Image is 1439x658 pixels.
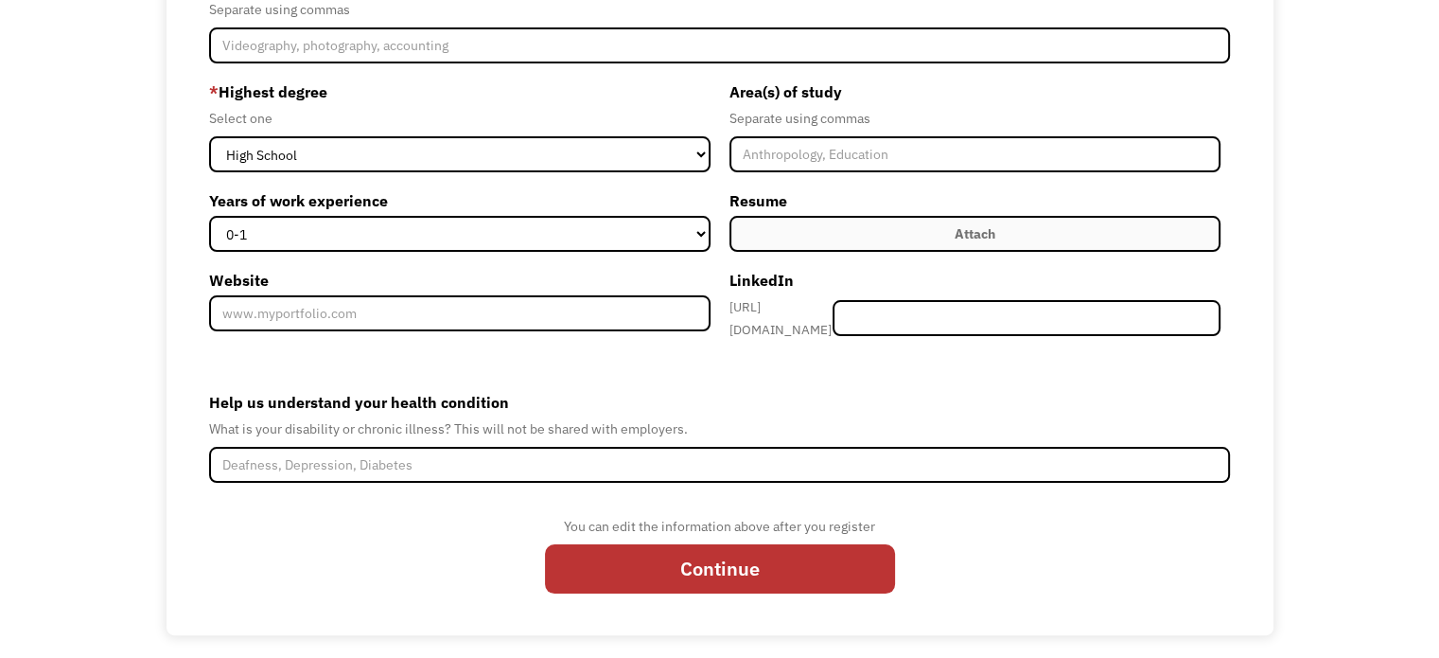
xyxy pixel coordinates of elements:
label: Website [209,265,710,295]
label: Area(s) of study [729,77,1220,107]
label: Attach [729,216,1220,252]
input: www.myportfolio.com [209,295,710,331]
input: Deafness, Depression, Diabetes [209,447,1230,483]
label: Highest degree [209,77,710,107]
div: Separate using commas [729,107,1220,130]
label: Years of work experience [209,186,710,216]
label: LinkedIn [729,265,1220,295]
label: Help us understand your health condition [209,387,1230,418]
label: Resume [729,186,1220,216]
input: Continue [545,544,895,594]
div: Attach [955,222,995,245]
div: Select one [209,107,710,130]
div: What is your disability or chronic illness? This will not be shared with employers. [209,418,1230,440]
input: Anthropology, Education [729,136,1220,172]
input: Videography, photography, accounting [209,27,1230,63]
div: [URL][DOMAIN_NAME] [729,295,834,341]
div: You can edit the information above after you register [545,515,895,538]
